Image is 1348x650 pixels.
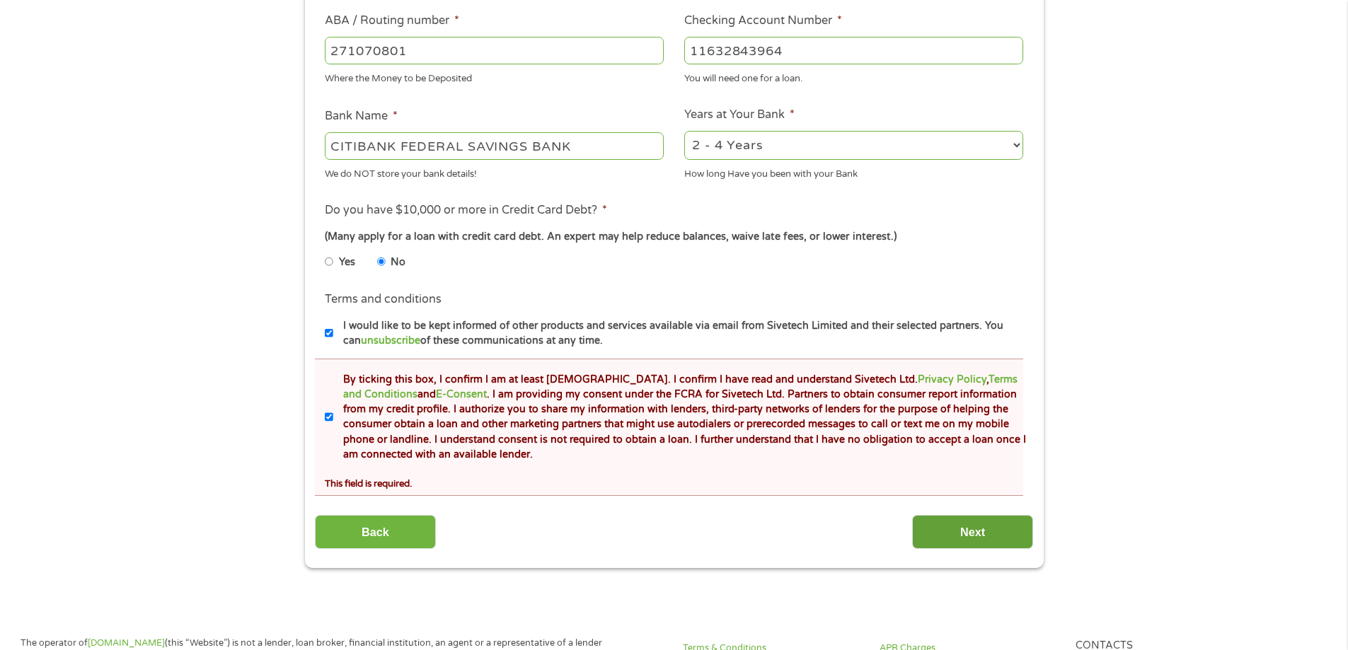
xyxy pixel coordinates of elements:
[684,37,1023,64] input: 345634636
[333,318,1027,349] label: I would like to be kept informed of other products and services available via email from Sivetech...
[88,637,165,649] a: [DOMAIN_NAME]
[325,13,459,28] label: ABA / Routing number
[325,292,442,307] label: Terms and conditions
[325,472,1022,491] div: This field is required.
[912,515,1033,550] input: Next
[325,37,664,64] input: 263177916
[339,255,355,270] label: Yes
[315,515,436,550] input: Back
[325,229,1022,245] div: (Many apply for a loan with credit card debt. An expert may help reduce balances, waive late fees...
[684,66,1023,86] div: You will need one for a loan.
[333,372,1027,463] label: By ticking this box, I confirm I am at least [DEMOGRAPHIC_DATA]. I confirm I have read and unders...
[436,388,487,400] a: E-Consent
[361,335,420,347] a: unsubscribe
[325,162,664,181] div: We do NOT store your bank details!
[684,162,1023,181] div: How long Have you been with your Bank
[684,108,795,122] label: Years at Your Bank
[343,373,1018,400] a: Terms and Conditions
[325,66,664,86] div: Where the Money to be Deposited
[325,109,398,124] label: Bank Name
[325,203,607,218] label: Do you have $10,000 or more in Credit Card Debt?
[391,255,405,270] label: No
[684,13,842,28] label: Checking Account Number
[918,373,986,385] a: Privacy Policy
